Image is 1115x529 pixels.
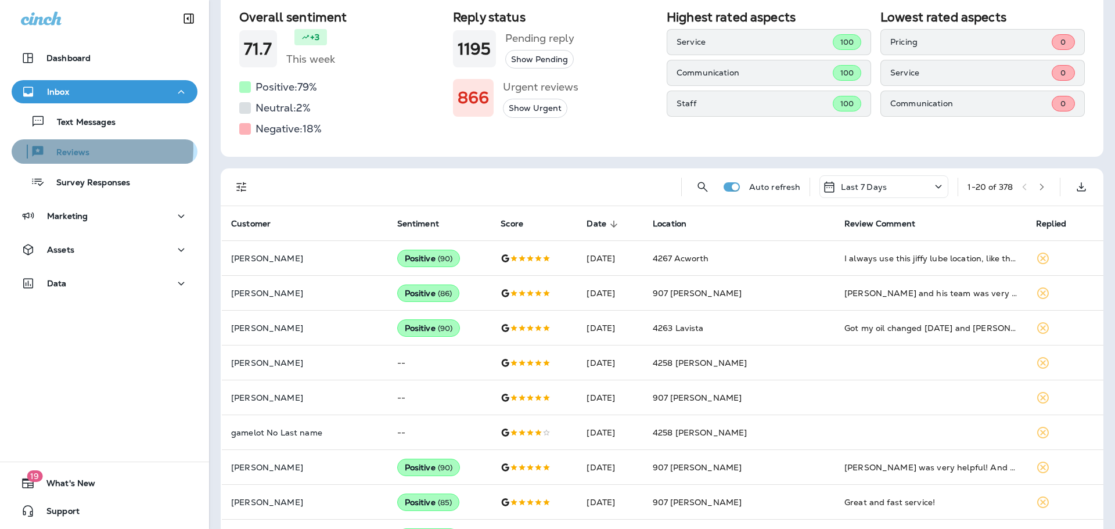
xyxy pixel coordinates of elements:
[840,37,854,47] span: 100
[12,139,197,164] button: Reviews
[231,463,379,472] p: [PERSON_NAME]
[286,50,335,69] h5: This week
[458,39,491,59] h1: 1195
[12,109,197,134] button: Text Messages
[677,37,833,46] p: Service
[577,276,643,311] td: [DATE]
[577,450,643,485] td: [DATE]
[577,311,643,346] td: [DATE]
[35,506,80,520] span: Support
[438,289,452,298] span: ( 86 )
[577,380,643,415] td: [DATE]
[841,182,887,192] p: Last 7 Days
[1036,219,1081,229] span: Replied
[501,219,523,229] span: Score
[577,485,643,520] td: [DATE]
[844,219,915,229] span: Review Comment
[840,99,854,109] span: 100
[840,68,854,78] span: 100
[231,323,379,333] p: [PERSON_NAME]
[890,99,1052,108] p: Communication
[438,463,453,473] span: ( 90 )
[438,254,453,264] span: ( 90 )
[653,427,747,438] span: 4258 [PERSON_NAME]
[231,393,379,402] p: [PERSON_NAME]
[231,289,379,298] p: [PERSON_NAME]
[231,428,379,437] p: gamelot No Last name
[12,472,197,495] button: 19What's New
[844,322,1017,334] div: Got my oil changed today and Sammy made it a fast and exceptional experience. Fantastic guy. I wi...
[749,182,801,192] p: Auto refresh
[844,287,1017,299] div: Pablo and his team was very helpful and took great care of me and my car while servicing my vehicle!
[256,120,322,138] h5: Negative: 18 %
[12,170,197,194] button: Survey Responses
[12,238,197,261] button: Assets
[12,46,197,70] button: Dashboard
[653,219,702,229] span: Location
[505,50,574,69] button: Show Pending
[45,178,130,189] p: Survey Responses
[230,175,253,199] button: Filters
[844,253,1017,264] div: I always use this jiffy lube location, like the new location, Brian was awesome explaining everyt...
[967,182,1013,192] div: 1 - 20 of 378
[388,380,492,415] td: --
[577,415,643,450] td: [DATE]
[12,204,197,228] button: Marketing
[1060,99,1066,109] span: 0
[844,496,1017,508] div: Great and fast service!
[397,219,439,229] span: Sentiment
[653,288,742,298] span: 907 [PERSON_NAME]
[587,219,606,229] span: Date
[239,10,444,24] h2: Overall sentiment
[12,80,197,103] button: Inbox
[1036,219,1066,229] span: Replied
[880,10,1085,24] h2: Lowest rated aspects
[47,211,88,221] p: Marketing
[1060,37,1066,47] span: 0
[172,7,205,30] button: Collapse Sidebar
[501,219,538,229] span: Score
[388,346,492,380] td: --
[397,319,461,337] div: Positive
[12,499,197,523] button: Support
[653,219,686,229] span: Location
[397,459,461,476] div: Positive
[844,219,930,229] span: Review Comment
[244,39,272,59] h1: 71.7
[45,147,89,159] p: Reviews
[47,87,69,96] p: Inbox
[310,31,319,43] p: +3
[231,219,286,229] span: Customer
[503,78,578,96] h5: Urgent reviews
[577,346,643,380] td: [DATE]
[1070,175,1093,199] button: Export as CSV
[677,99,833,108] p: Staff
[890,68,1052,77] p: Service
[256,78,317,96] h5: Positive: 79 %
[47,245,74,254] p: Assets
[844,462,1017,473] div: Pablo was very helpful! And thoroughly explained everything that I needed to know about my vehicl...
[653,358,747,368] span: 4258 [PERSON_NAME]
[453,10,657,24] h2: Reply status
[388,415,492,450] td: --
[587,219,621,229] span: Date
[12,272,197,295] button: Data
[397,250,461,267] div: Positive
[231,358,379,368] p: [PERSON_NAME]
[231,254,379,263] p: [PERSON_NAME]
[47,279,67,288] p: Data
[256,99,311,117] h5: Neutral: 2 %
[231,219,271,229] span: Customer
[458,88,489,107] h1: 866
[397,219,454,229] span: Sentiment
[677,68,833,77] p: Communication
[46,53,91,63] p: Dashboard
[397,285,460,302] div: Positive
[35,478,95,492] span: What's New
[653,323,704,333] span: 4263 Lavista
[577,241,643,276] td: [DATE]
[653,462,742,473] span: 907 [PERSON_NAME]
[653,497,742,508] span: 907 [PERSON_NAME]
[653,253,709,264] span: 4267 Acworth
[653,393,742,403] span: 907 [PERSON_NAME]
